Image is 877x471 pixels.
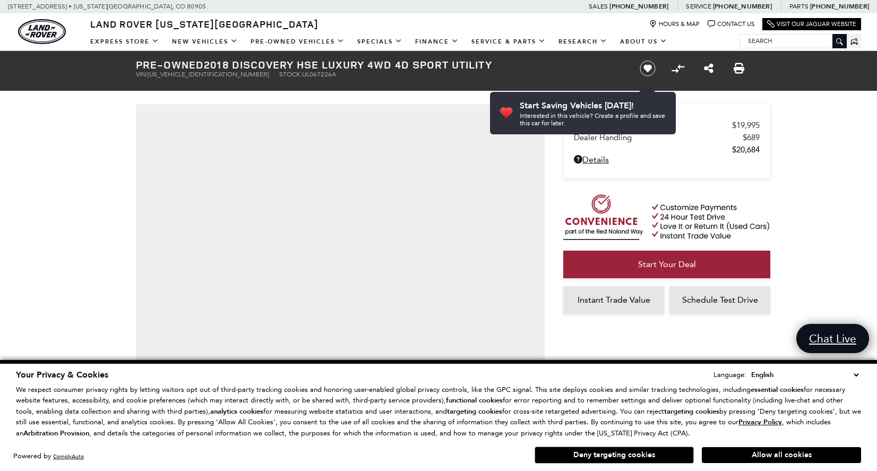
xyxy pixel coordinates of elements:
[148,71,269,78] span: [US_VEHICLE_IDENTIFICATION_NUMBER]
[574,121,732,130] span: Retailer Selling Price
[447,407,502,416] strong: targeting cookies
[574,121,760,130] a: Retailer Selling Price $19,995
[302,71,336,78] span: UL067226A
[13,453,84,460] div: Powered by
[16,369,108,381] span: Your Privacy & Cookies
[18,19,66,44] img: Land Rover
[84,32,674,51] nav: Main Navigation
[535,447,694,464] button: Deny targeting cookies
[574,133,760,142] a: Dealer Handling $689
[465,32,552,51] a: Service & Parts
[446,396,503,405] strong: functional cookies
[84,32,166,51] a: EXPRESS STORE
[686,3,711,10] span: Service
[708,20,754,28] a: Contact Us
[574,155,760,165] a: Details
[638,259,696,269] span: Start Your Deal
[141,109,539,408] iframe: Interactive Walkaround/Photo gallery of the vehicle/product
[279,71,302,78] span: Stock:
[574,133,743,142] span: Dealer Handling
[702,447,861,463] button: Allow all cookies
[16,384,861,439] p: We respect consumer privacy rights by letting visitors opt out of third-party tracking cookies an...
[136,57,204,72] strong: Pre-Owned
[578,295,650,305] span: Instant Trade Value
[713,2,772,11] a: [PHONE_NUMBER]
[740,35,846,47] input: Search
[670,61,686,76] button: Compare vehicle
[682,295,758,305] span: Schedule Test Drive
[136,59,622,71] h1: 2018 Discovery HSE Luxury 4WD 4D Sport Utility
[90,18,319,30] span: Land Rover [US_STATE][GEOGRAPHIC_DATA]
[749,369,861,381] select: Language Select
[732,121,760,130] span: $19,995
[166,32,244,51] a: New Vehicles
[53,453,84,460] a: ComplyAuto
[636,60,659,77] button: Save vehicle
[563,251,770,278] a: Start Your Deal
[734,62,744,75] a: Print this Pre-Owned 2018 Discovery HSE Luxury 4WD 4D Sport Utility
[810,2,869,11] a: [PHONE_NUMBER]
[351,32,409,51] a: Specials
[589,3,608,10] span: Sales
[649,20,700,28] a: Hours & Map
[210,407,263,416] strong: analytics cookies
[244,32,351,51] a: Pre-Owned Vehicles
[751,385,804,395] strong: essential cookies
[713,371,746,378] div: Language:
[136,71,148,78] span: VIN:
[804,331,862,346] span: Chat Live
[743,133,760,142] span: $689
[767,20,856,28] a: Visit Our Jaguar Website
[738,417,782,427] u: Privacy Policy
[23,429,89,438] strong: Arbitration Provision
[552,32,614,51] a: Research
[409,32,465,51] a: Finance
[563,286,664,314] a: Instant Trade Value
[609,2,668,11] a: [PHONE_NUMBER]
[789,3,809,10] span: Parts
[669,286,770,314] a: Schedule Test Drive
[84,18,325,30] a: Land Rover [US_STATE][GEOGRAPHIC_DATA]
[574,145,760,155] a: $20,684
[732,145,760,155] span: $20,684
[8,3,206,10] a: [STREET_ADDRESS] • [US_STATE][GEOGRAPHIC_DATA], CO 80905
[18,19,66,44] a: land-rover
[664,407,719,416] strong: targeting cookies
[704,62,713,75] a: Share this Pre-Owned 2018 Discovery HSE Luxury 4WD 4D Sport Utility
[796,324,869,353] a: Chat Live
[614,32,674,51] a: About Us
[738,418,782,426] a: Privacy Policy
